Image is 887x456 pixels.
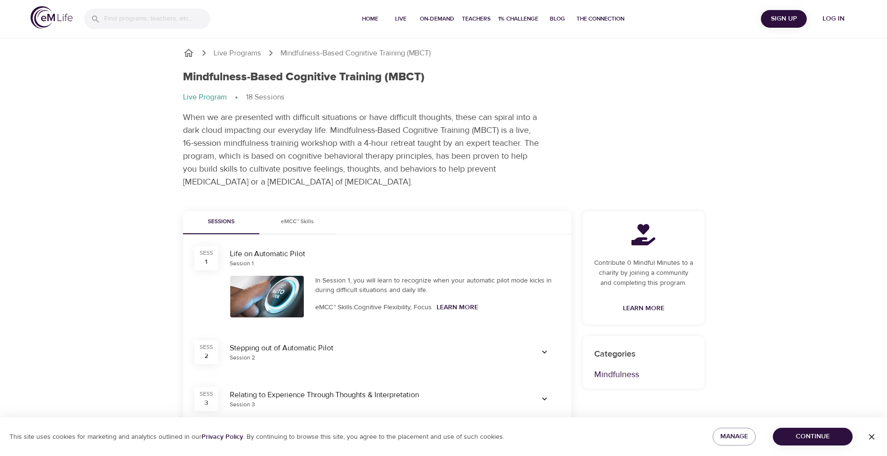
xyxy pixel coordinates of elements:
span: Teachers [462,14,491,24]
span: Blog [546,14,569,24]
span: Sign Up [765,13,803,25]
div: SESS [200,343,213,351]
div: Session 3 [230,401,255,409]
p: Mindfulness-Based Cognitive Training (MBCT) [280,48,431,59]
nav: breadcrumb [183,47,705,59]
button: Continue [773,428,853,445]
div: Session 2 [230,354,255,362]
span: Learn More [623,303,664,315]
span: eMCC™ Skills: Cognitive Flexibility, Focus [315,303,432,312]
button: Sign Up [761,10,807,28]
p: Mindfulness [594,368,693,381]
span: eMCC™ Skills [265,217,330,227]
div: 1 [205,257,207,267]
div: Relating to Experience Through Thoughts & Interpretation [230,390,518,401]
button: Manage [713,428,756,445]
div: Stepping out of Automatic Pilot [230,343,518,354]
a: Learn More [619,300,668,317]
span: Live [389,14,412,24]
span: 1% Challenge [498,14,538,24]
span: On-Demand [420,14,454,24]
div: Life on Automatic Pilot [230,249,560,260]
p: Live Program [183,92,227,103]
span: Continue [780,431,845,443]
div: 2 [204,351,208,361]
nav: breadcrumb [183,92,705,103]
p: Categories [594,347,693,360]
span: Sessions [189,217,254,227]
input: Find programs, teachers, etc... [104,9,210,29]
a: Live Programs [214,48,261,59]
div: SESS [200,249,213,257]
span: Log in [814,13,853,25]
span: Manage [720,431,748,443]
p: When we are presented with difficult situations or have difficult thoughts, these can spiral into... [183,111,541,188]
div: Session 1 [230,260,254,268]
img: logo [31,6,73,29]
div: 3 [204,398,208,408]
span: The Connection [577,14,624,24]
span: Home [359,14,382,24]
div: In Session 1, you will learn to recognize when your automatic pilot mode kicks in during difficul... [315,276,560,295]
a: Privacy Policy [202,433,243,441]
p: Contribute 0 Mindful Minutes to a charity by joining a community and completing this program. [594,258,693,288]
a: Learn More [437,303,478,312]
button: Log in [811,10,856,28]
p: 18 Sessions [246,92,285,103]
div: SESS [200,390,213,398]
h1: Mindfulness-Based Cognitive Training (MBCT) [183,70,425,84]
